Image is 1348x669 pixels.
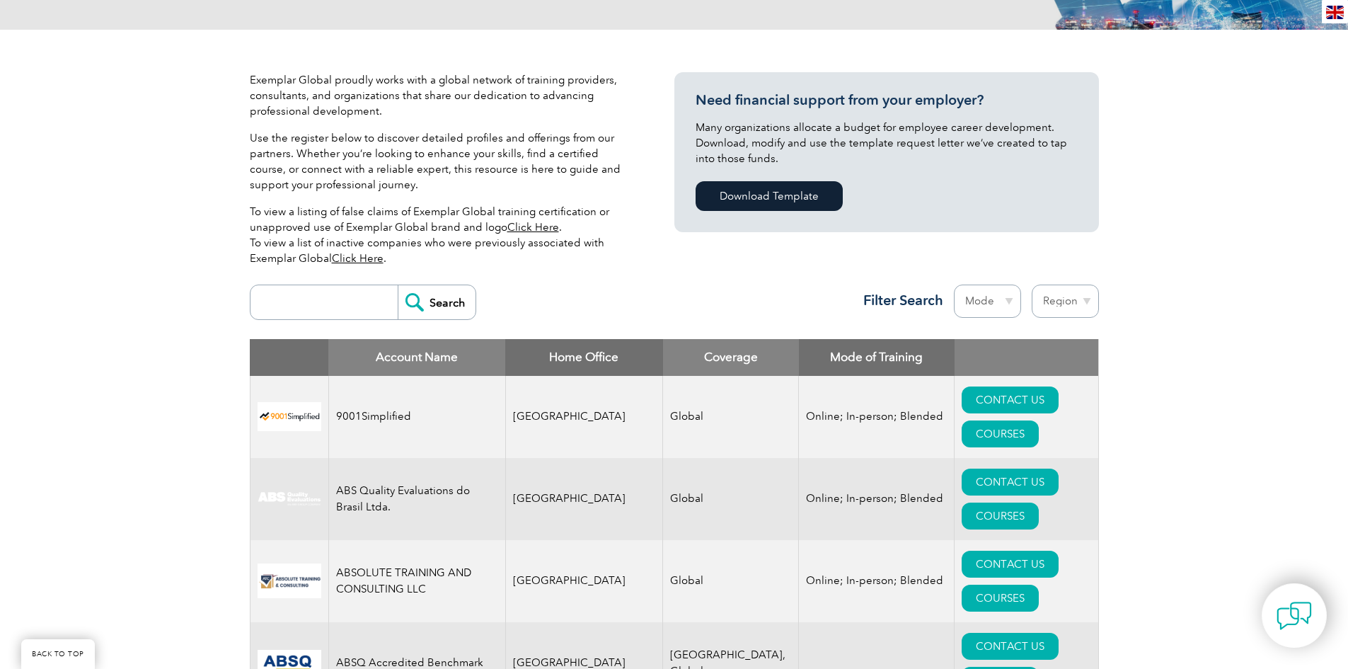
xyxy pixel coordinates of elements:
[962,503,1039,530] a: COURSES
[962,469,1059,496] a: CONTACT US
[505,458,663,540] td: [GEOGRAPHIC_DATA]
[21,639,95,669] a: BACK TO TOP
[799,458,955,540] td: Online; In-person; Blended
[1326,6,1344,19] img: en
[962,387,1059,413] a: CONTACT US
[962,585,1039,612] a: COURSES
[505,540,663,622] td: [GEOGRAPHIC_DATA]
[505,376,663,458] td: [GEOGRAPHIC_DATA]
[799,339,955,376] th: Mode of Training: activate to sort column ascending
[962,421,1039,447] a: COURSES
[696,181,843,211] a: Download Template
[663,540,799,622] td: Global
[328,540,505,622] td: ABSOLUTE TRAINING AND CONSULTING LLC
[258,491,321,507] img: c92924ac-d9bc-ea11-a814-000d3a79823d-logo.jpg
[250,204,632,266] p: To view a listing of false claims of Exemplar Global training certification or unapproved use of ...
[332,252,384,265] a: Click Here
[696,91,1078,109] h3: Need financial support from your employer?
[258,564,321,598] img: 16e092f6-eadd-ed11-a7c6-00224814fd52-logo.png
[955,339,1098,376] th: : activate to sort column ascending
[505,339,663,376] th: Home Office: activate to sort column ascending
[1277,598,1312,634] img: contact-chat.png
[663,376,799,458] td: Global
[962,551,1059,578] a: CONTACT US
[663,458,799,540] td: Global
[962,633,1059,660] a: CONTACT US
[398,285,476,319] input: Search
[799,540,955,622] td: Online; In-person; Blended
[799,376,955,458] td: Online; In-person; Blended
[258,402,321,431] img: 37c9c059-616f-eb11-a812-002248153038-logo.png
[250,130,632,193] p: Use the register below to discover detailed profiles and offerings from our partners. Whether you...
[507,221,559,234] a: Click Here
[328,458,505,540] td: ABS Quality Evaluations do Brasil Ltda.
[328,376,505,458] td: 9001Simplified
[696,120,1078,166] p: Many organizations allocate a budget for employee career development. Download, modify and use th...
[855,292,943,309] h3: Filter Search
[663,339,799,376] th: Coverage: activate to sort column ascending
[328,339,505,376] th: Account Name: activate to sort column descending
[250,72,632,119] p: Exemplar Global proudly works with a global network of training providers, consultants, and organ...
